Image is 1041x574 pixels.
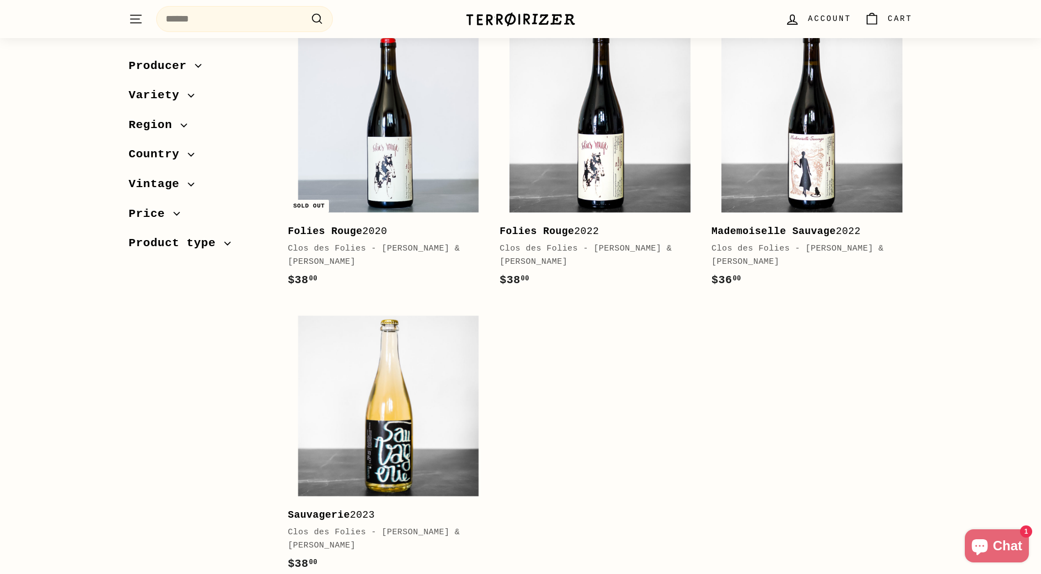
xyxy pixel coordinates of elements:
div: Sold out [289,200,329,212]
span: Producer [129,57,195,76]
a: Cart [858,3,919,35]
sup: 00 [309,275,317,283]
span: Product type [129,235,224,253]
b: Folies Rouge [500,226,574,237]
span: $38 [500,274,529,286]
sup: 00 [309,559,317,566]
span: $38 [288,557,317,570]
button: Vintage [129,172,270,202]
sup: 00 [732,275,741,283]
a: Folies Rouge2022Clos des Folies - [PERSON_NAME] & [PERSON_NAME] [500,22,700,300]
b: Sauvagerie [288,509,350,520]
div: Clos des Folies - [PERSON_NAME] & [PERSON_NAME] [288,526,477,552]
span: Cart [888,13,912,25]
button: Region [129,113,270,143]
span: Country [129,146,188,164]
span: Region [129,116,180,135]
div: 2022 [711,224,901,240]
span: Account [808,13,851,25]
span: Variety [129,87,188,105]
div: Clos des Folies - [PERSON_NAME] & [PERSON_NAME] [711,242,901,269]
button: Product type [129,232,270,262]
button: Price [129,202,270,232]
div: 2020 [288,224,477,240]
span: $36 [711,274,741,286]
a: Sold out Folies Rouge2020Clos des Folies - [PERSON_NAME] & [PERSON_NAME] [288,22,488,300]
sup: 00 [521,275,529,283]
div: 2022 [500,224,689,240]
b: Folies Rouge [288,226,362,237]
a: Mademoiselle Sauvage2022Clos des Folies - [PERSON_NAME] & [PERSON_NAME] [711,22,912,300]
div: 2023 [288,507,477,523]
button: Variety [129,84,270,114]
div: Clos des Folies - [PERSON_NAME] & [PERSON_NAME] [288,242,477,269]
button: Producer [129,54,270,84]
span: Vintage [129,175,188,194]
span: Price [129,205,173,224]
a: Account [778,3,858,35]
span: $38 [288,274,317,286]
b: Mademoiselle Sauvage [711,226,836,237]
div: Clos des Folies - [PERSON_NAME] & [PERSON_NAME] [500,242,689,269]
inbox-online-store-chat: Shopify online store chat [962,529,1032,565]
button: Country [129,143,270,173]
